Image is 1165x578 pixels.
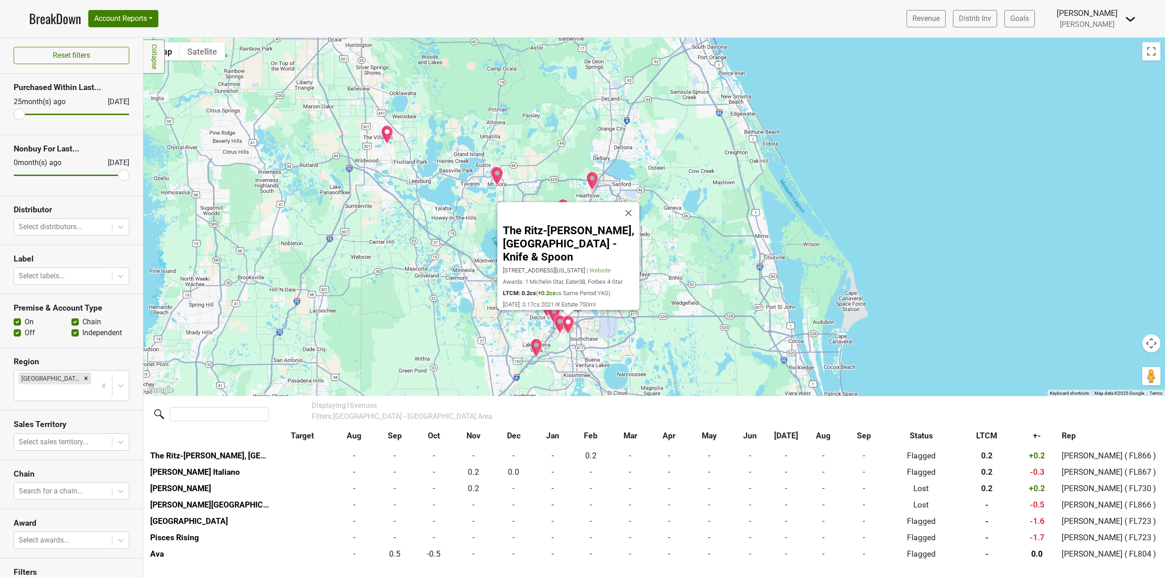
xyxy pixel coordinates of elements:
div: [DATE] [100,96,129,107]
label: Chain [82,317,101,327]
td: - [844,546,883,562]
td: - [803,513,844,529]
span: Map data ©2025 Google [1094,391,1144,396]
label: Independent [82,327,122,338]
td: - [731,546,770,562]
td: - [533,529,572,546]
th: Jun: activate to sort column ascending [731,427,770,444]
td: [PERSON_NAME] ( FL723 ) [1059,529,1158,546]
span: [PERSON_NAME] [1060,20,1114,29]
td: - [770,529,803,546]
td: [PERSON_NAME] ( FL867 ) [1059,464,1158,480]
td: - [770,497,803,513]
a: The Ritz-[PERSON_NAME], [GEOGRAPHIC_DATA] - Knife & Spoon [503,224,634,263]
div: Del Frisco's Double Eagle Steakhouse [548,305,561,324]
th: Rep: activate to sort column ascending [1059,427,1158,444]
th: &nbsp;: activate to sort column ascending [148,427,271,444]
td: - [803,447,844,464]
td: [PERSON_NAME] ( FL730 ) [1059,480,1158,497]
a: Website [589,267,611,274]
span: [GEOGRAPHIC_DATA] - [GEOGRAPHIC_DATA] Area [333,412,492,421]
div: 25 month(s) ago [14,96,86,107]
button: Close [618,202,639,224]
td: - [375,447,415,464]
td: - [610,529,650,546]
td: 0.5 [375,546,415,562]
td: - [731,497,770,513]
a: [PERSON_NAME] [150,484,211,493]
td: 0.2 [959,447,1015,464]
td: - [731,464,770,480]
div: Gaylord Palms Resort & Convention Center [530,338,543,357]
td: - [688,464,731,480]
div: Displaying 16 venues [312,400,940,411]
h3: Region [14,357,129,367]
td: - [844,513,883,529]
h3: Chain [14,469,129,479]
td: - [572,480,610,497]
td: - [572,497,610,513]
a: BreakDown [29,9,81,28]
td: - [610,480,650,497]
td: - [688,447,731,464]
td: - [415,529,453,546]
th: May: activate to sort column ascending [688,427,731,444]
td: - [959,497,1015,513]
td: - [688,513,731,529]
td: -0.5 [1015,497,1059,513]
td: - [610,513,650,529]
td: - [334,497,375,513]
td: - [415,447,453,464]
td: - [334,529,375,546]
th: +-: activate to sort column ascending [1015,427,1059,444]
td: - [533,546,572,562]
td: - [731,513,770,529]
td: - [959,529,1015,546]
button: Account Reports [88,10,158,27]
div: Ava [554,315,567,334]
td: - [650,480,688,497]
td: - [494,497,533,513]
td: - [959,546,1015,562]
td: 0.0 [1015,546,1059,562]
td: - [415,464,453,480]
td: - [453,529,494,546]
a: Collapse [143,40,165,74]
th: Oct: activate to sort column ascending [415,427,453,444]
label: Off [25,327,35,338]
td: -1.6 [1015,513,1059,529]
td: - [650,497,688,513]
img: Dropdown Menu [1125,14,1136,25]
td: - [453,497,494,513]
td: - [494,513,533,529]
a: Open this area in Google Maps (opens a new window) [146,384,176,396]
td: - [610,497,650,513]
h3: Nonbuy For Last... [14,144,129,154]
td: - [844,480,883,497]
td: - [731,480,770,497]
th: Dec: activate to sort column ascending [494,427,533,444]
td: - [494,546,533,562]
h3: Sales Territory [14,420,129,429]
button: Map camera controls [1142,334,1160,352]
th: Sep: activate to sort column ascending [844,427,883,444]
div: Remove FL - Orlando Area [81,372,91,384]
td: - [610,464,650,480]
td: - [533,447,572,464]
td: - [533,513,572,529]
td: - [650,513,688,529]
th: Jul: activate to sort column ascending [770,427,803,444]
a: Ava [150,549,164,558]
td: - [650,529,688,546]
th: Mar: activate to sort column ascending [610,427,650,444]
span: [STREET_ADDRESS][US_STATE] [503,267,585,274]
td: -1.7 [1015,529,1059,546]
th: Target: activate to sort column ascending [271,427,334,444]
td: - [572,513,610,529]
td: [PERSON_NAME] ( FL866 ) [1059,447,1158,464]
button: Reset filters [14,47,129,64]
td: - [533,480,572,497]
td: - [770,464,803,480]
td: - [688,529,731,546]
